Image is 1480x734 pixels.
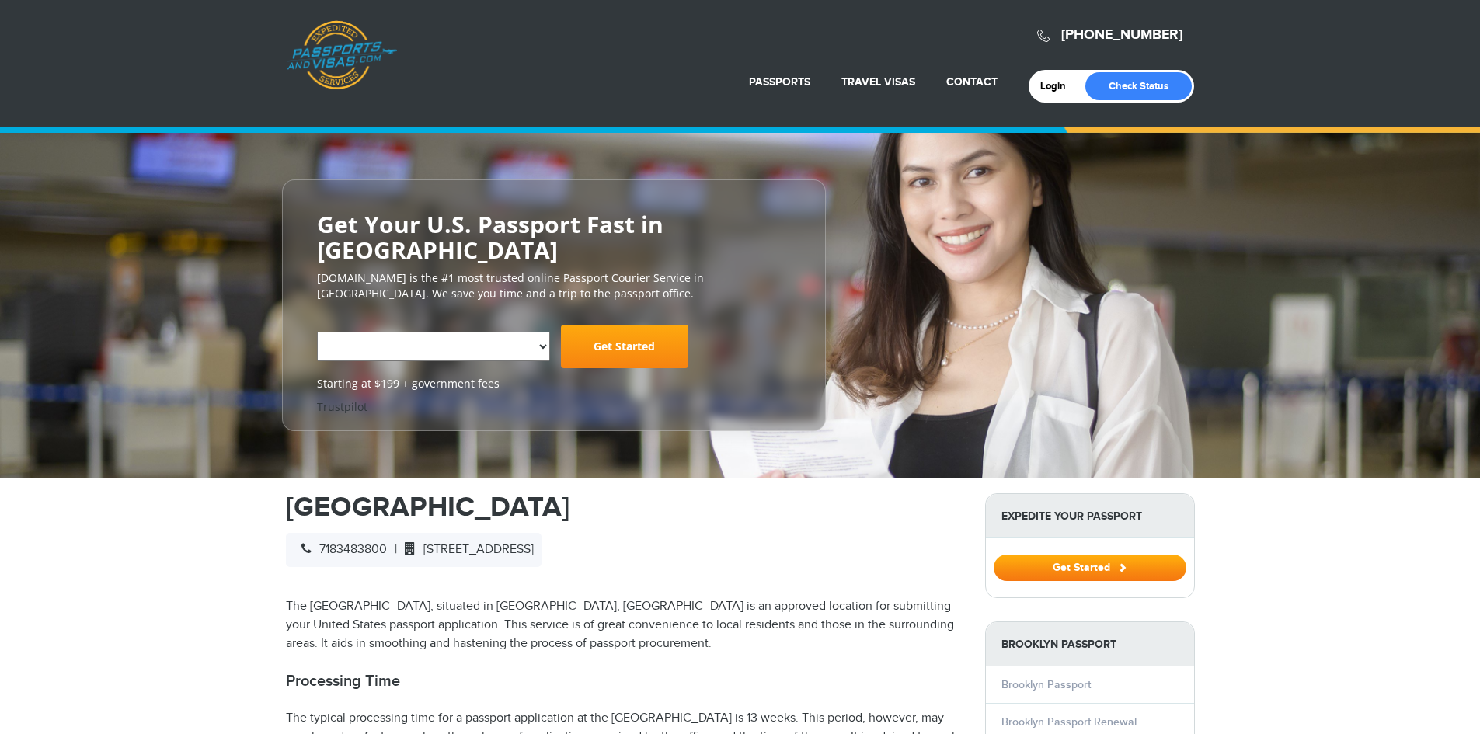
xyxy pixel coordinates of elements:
[317,270,791,301] p: [DOMAIN_NAME] is the #1 most trusted online Passport Courier Service in [GEOGRAPHIC_DATA]. We sav...
[286,672,962,691] h2: Processing Time
[1001,678,1091,691] a: Brooklyn Passport
[286,493,962,521] h1: [GEOGRAPHIC_DATA]
[317,376,791,391] span: Starting at $199 + government fees
[287,20,397,90] a: Passports & [DOMAIN_NAME]
[986,622,1194,666] strong: Brooklyn Passport
[317,399,367,414] a: Trustpilot
[294,542,387,557] span: 7183483800
[994,561,1186,573] a: Get Started
[286,533,542,567] div: |
[1061,26,1182,43] a: [PHONE_NUMBER]
[561,325,688,368] a: Get Started
[1001,715,1137,729] a: Brooklyn Passport Renewal
[397,542,534,557] span: [STREET_ADDRESS]
[986,494,1194,538] strong: Expedite Your Passport
[317,211,791,263] h2: Get Your U.S. Passport Fast in [GEOGRAPHIC_DATA]
[946,75,998,89] a: Contact
[841,75,915,89] a: Travel Visas
[749,75,810,89] a: Passports
[1040,80,1077,92] a: Login
[1085,72,1192,100] a: Check Status
[286,597,962,653] p: The [GEOGRAPHIC_DATA], situated in [GEOGRAPHIC_DATA], [GEOGRAPHIC_DATA] is an approved location f...
[994,555,1186,581] button: Get Started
